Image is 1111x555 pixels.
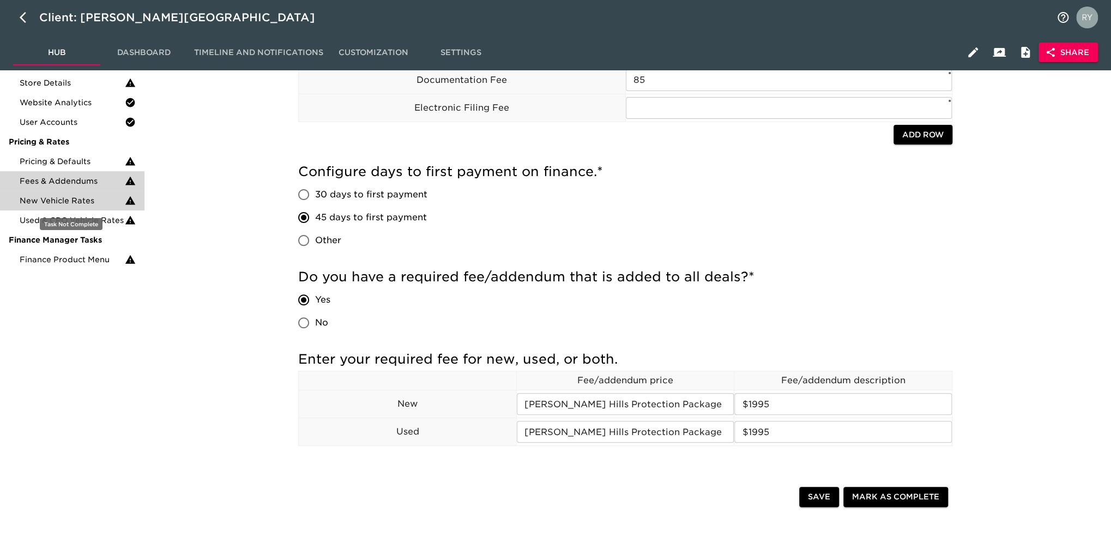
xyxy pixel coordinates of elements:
[20,254,125,265] span: Finance Product Menu
[20,176,125,186] span: Fees & Addendums
[20,77,125,88] span: Store Details
[336,46,410,59] span: Customization
[315,211,427,224] span: 45 days to first payment
[20,156,125,167] span: Pricing & Defaults
[808,490,830,504] span: Save
[1012,39,1038,65] button: Internal Notes and Comments
[960,39,986,65] button: Edit Hub
[9,234,136,245] span: Finance Manager Tasks
[315,316,328,329] span: No
[517,374,734,387] p: Fee/addendum price
[1050,4,1076,31] button: notifications
[852,490,939,504] span: Mark as Complete
[315,188,427,201] span: 30 days to first payment
[315,293,330,306] span: Yes
[424,46,498,59] span: Settings
[1047,46,1089,59] span: Share
[194,46,323,59] span: Timeline and Notifications
[1076,7,1098,28] img: Profile
[9,136,136,147] span: Pricing & Rates
[20,46,94,59] span: Hub
[20,97,125,108] span: Website Analytics
[20,215,125,226] span: Used & CPO Vehicle Rates
[299,74,625,87] p: Documentation Fee
[20,195,125,206] span: New Vehicle Rates
[299,397,516,411] p: New
[986,39,1012,65] button: Client View
[20,117,125,128] span: User Accounts
[1038,43,1098,63] button: Share
[734,374,952,387] p: Fee/addendum description
[799,487,839,507] button: Save
[298,351,952,368] h5: Enter your required fee for new, used, or both.
[299,425,516,438] p: Used
[299,101,625,114] p: Electronic Filing Fee
[298,268,952,286] h5: Do you have a required fee/addendum that is added to all deals?
[39,9,330,26] div: Client: [PERSON_NAME][GEOGRAPHIC_DATA]
[315,234,341,247] span: Other
[893,125,952,145] button: Add Row
[843,487,948,507] button: Mark as Complete
[298,163,952,180] h5: Configure days to first payment on finance.
[902,128,944,142] span: Add Row
[107,46,181,59] span: Dashboard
